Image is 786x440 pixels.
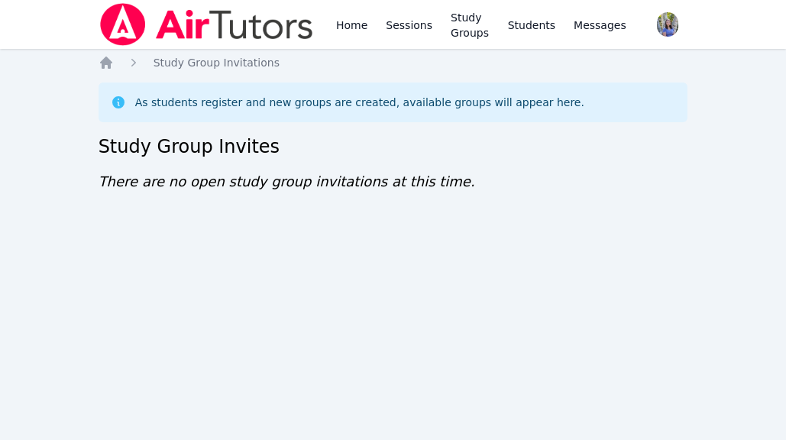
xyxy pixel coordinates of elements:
[99,173,475,189] span: There are no open study group invitations at this time.
[99,55,688,70] nav: Breadcrumb
[99,134,688,159] h2: Study Group Invites
[154,55,280,70] a: Study Group Invitations
[135,95,584,110] div: As students register and new groups are created, available groups will appear here.
[574,18,626,33] span: Messages
[154,57,280,69] span: Study Group Invitations
[99,3,315,46] img: Air Tutors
